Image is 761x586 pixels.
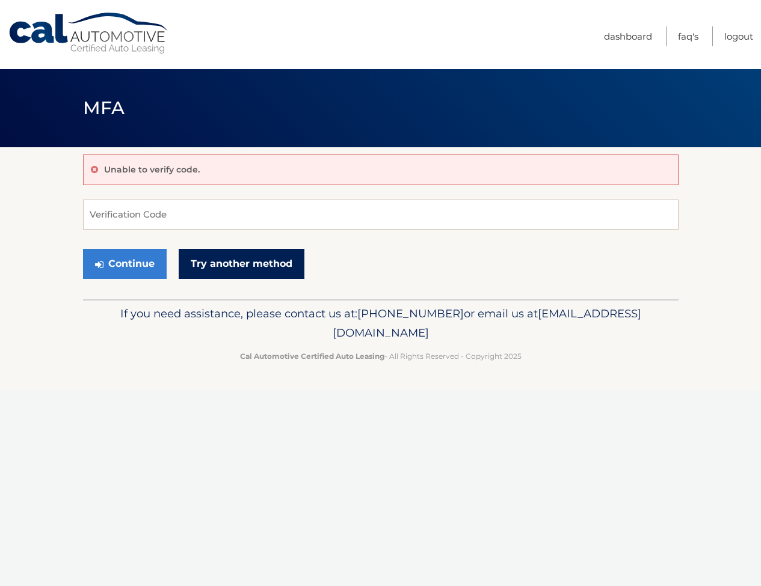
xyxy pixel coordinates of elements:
a: Cal Automotive [8,12,170,55]
a: Dashboard [604,26,652,46]
span: MFA [83,97,125,119]
a: Try another method [179,249,304,279]
a: Logout [724,26,753,46]
strong: Cal Automotive Certified Auto Leasing [240,352,384,361]
span: [PHONE_NUMBER] [357,307,464,320]
a: FAQ's [678,26,698,46]
input: Verification Code [83,200,679,230]
button: Continue [83,249,167,279]
span: [EMAIL_ADDRESS][DOMAIN_NAME] [333,307,641,340]
p: - All Rights Reserved - Copyright 2025 [91,350,671,362]
p: Unable to verify code. [104,164,200,175]
p: If you need assistance, please contact us at: or email us at [91,304,671,343]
